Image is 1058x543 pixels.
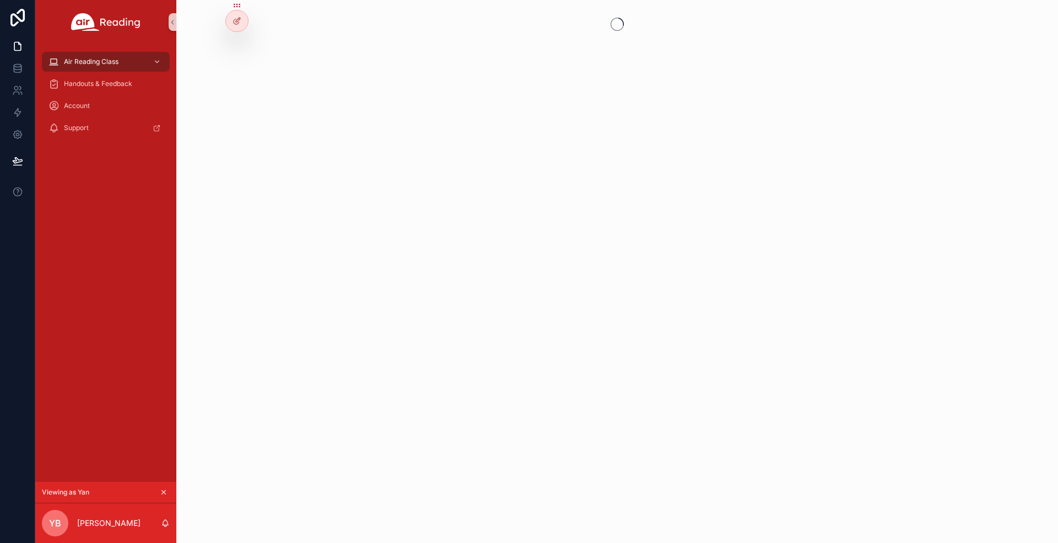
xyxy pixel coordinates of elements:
span: Account [64,101,90,110]
span: Handouts & Feedback [64,79,132,88]
span: YB [49,517,61,530]
div: scrollable content [35,44,176,152]
p: [PERSON_NAME] [77,518,141,529]
a: Air Reading Class [42,52,170,72]
a: Support [42,118,170,138]
a: Account [42,96,170,116]
img: App logo [71,13,141,31]
span: Air Reading Class [64,57,118,66]
span: Support [64,123,89,132]
span: Viewing as Yan [42,488,89,497]
a: Handouts & Feedback [42,74,170,94]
